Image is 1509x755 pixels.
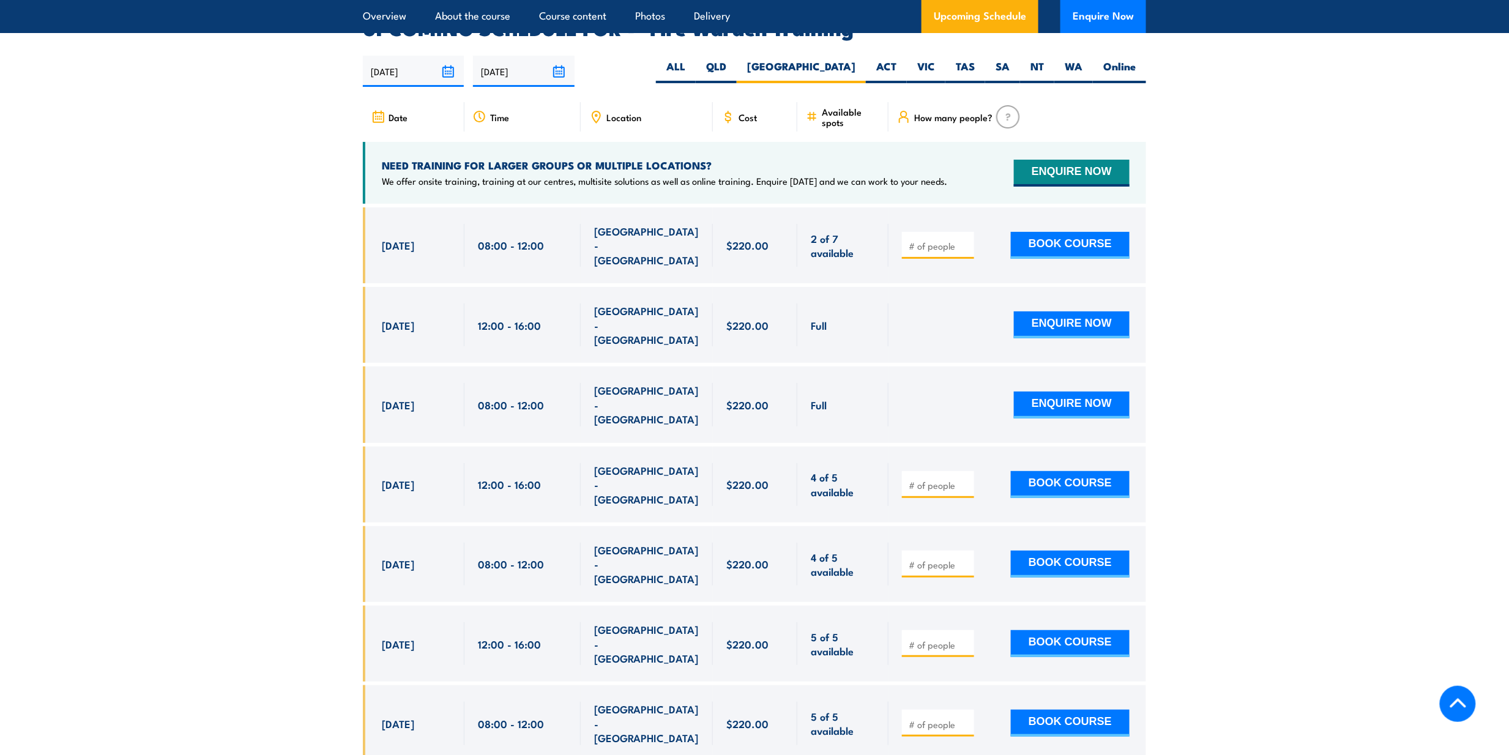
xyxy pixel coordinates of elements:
span: $220.00 [726,238,769,252]
button: BOOK COURSE [1011,551,1130,578]
span: [GEOGRAPHIC_DATA] - [GEOGRAPHIC_DATA] [594,543,699,586]
input: # of people [909,559,970,571]
span: [DATE] [382,637,414,651]
button: BOOK COURSE [1011,471,1130,498]
span: $220.00 [726,637,769,651]
span: [GEOGRAPHIC_DATA] - [GEOGRAPHIC_DATA] [594,622,699,665]
input: # of people [909,718,970,731]
span: Full [811,318,827,332]
button: BOOK COURSE [1011,710,1130,737]
input: # of people [909,240,970,252]
span: [GEOGRAPHIC_DATA] - [GEOGRAPHIC_DATA] [594,224,699,267]
span: 08:00 - 12:00 [478,716,544,731]
span: [DATE] [382,557,414,571]
label: TAS [945,59,985,83]
h2: UPCOMING SCHEDULE FOR - "Fire Warden Training" [363,19,1146,36]
span: 12:00 - 16:00 [478,637,541,651]
label: WA [1054,59,1093,83]
button: ENQUIRE NOW [1014,160,1130,187]
input: # of people [909,479,970,491]
span: 5 of 5 available [811,709,875,738]
span: 5 of 5 available [811,630,875,658]
p: We offer onsite training, training at our centres, multisite solutions as well as online training... [382,175,947,187]
span: [GEOGRAPHIC_DATA] - [GEOGRAPHIC_DATA] [594,463,699,506]
label: ALL [656,59,696,83]
span: $220.00 [726,398,769,412]
span: $220.00 [726,716,769,731]
input: # of people [909,639,970,651]
span: $220.00 [726,557,769,571]
label: VIC [907,59,945,83]
span: 08:00 - 12:00 [478,238,544,252]
span: 08:00 - 12:00 [478,398,544,412]
span: Time [490,112,509,122]
label: QLD [696,59,737,83]
span: 4 of 5 available [811,470,875,499]
span: [GEOGRAPHIC_DATA] - [GEOGRAPHIC_DATA] [594,702,699,745]
span: 08:00 - 12:00 [478,557,544,571]
span: Available spots [822,106,880,127]
span: $220.00 [726,318,769,332]
span: 12:00 - 16:00 [478,318,541,332]
button: ENQUIRE NOW [1014,392,1130,418]
span: [DATE] [382,716,414,731]
span: [DATE] [382,238,414,252]
label: ACT [866,59,907,83]
span: How many people? [914,112,993,122]
h4: NEED TRAINING FOR LARGER GROUPS OR MULTIPLE LOCATIONS? [382,158,947,172]
button: BOOK COURSE [1011,232,1130,259]
span: $220.00 [726,477,769,491]
label: [GEOGRAPHIC_DATA] [737,59,866,83]
button: BOOK COURSE [1011,630,1130,657]
label: SA [985,59,1020,83]
span: [DATE] [382,477,414,491]
span: Cost [739,112,757,122]
label: Online [1093,59,1146,83]
input: From date [363,56,464,87]
button: ENQUIRE NOW [1014,311,1130,338]
span: Date [389,112,408,122]
span: [DATE] [382,318,414,332]
span: [GEOGRAPHIC_DATA] - [GEOGRAPHIC_DATA] [594,383,699,426]
span: 4 of 5 available [811,550,875,579]
label: NT [1020,59,1054,83]
span: Full [811,398,827,412]
span: 2 of 7 available [811,231,875,260]
span: Location [606,112,641,122]
span: [GEOGRAPHIC_DATA] - [GEOGRAPHIC_DATA] [594,303,699,346]
span: [DATE] [382,398,414,412]
span: 12:00 - 16:00 [478,477,541,491]
input: To date [473,56,574,87]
